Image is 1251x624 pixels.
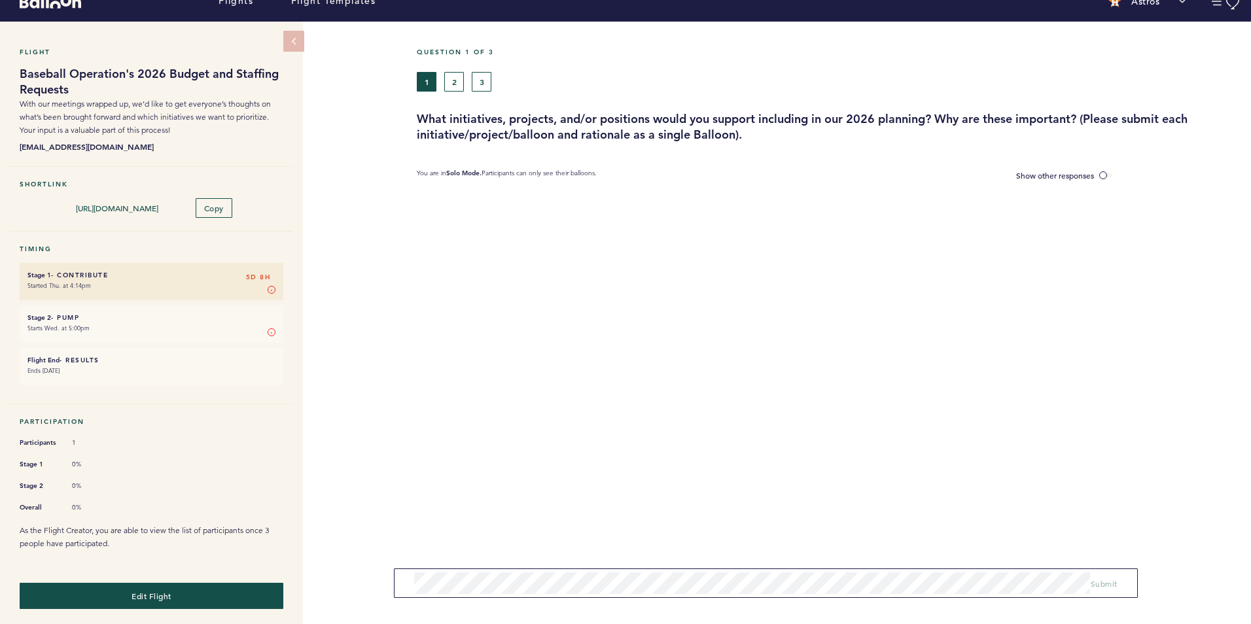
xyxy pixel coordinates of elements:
[132,591,171,601] span: Edit Flight
[196,198,232,218] button: Copy
[72,438,111,447] span: 1
[72,503,111,512] span: 0%
[204,203,224,213] span: Copy
[1091,577,1118,590] button: Submit
[72,460,111,469] span: 0%
[417,169,597,182] p: You are in Participants can only see their balloons.
[20,66,283,97] h1: Baseball Operation's 2026 Budget and Staffing Requests
[417,111,1241,143] h3: What initiatives, projects, and/or positions would you support including in our 2026 planning? Wh...
[1016,170,1094,181] span: Show other responses
[417,48,1241,56] h5: Question 1 of 3
[20,436,59,449] span: Participants
[27,313,275,322] h6: - Pump
[27,313,51,322] small: Stage 2
[27,271,275,279] h6: - Contribute
[20,479,59,493] span: Stage 2
[1091,578,1118,589] span: Submit
[27,324,90,332] time: Starts Wed. at 5:00pm
[20,501,59,514] span: Overall
[20,99,271,135] span: With our meetings wrapped up, we’d like to get everyone’s thoughts on what’s been brought forward...
[27,271,51,279] small: Stage 1
[20,524,283,550] p: As the Flight Creator, you are able to view the list of participants once 3 people have participa...
[20,180,283,188] h5: Shortlink
[20,458,59,471] span: Stage 1
[20,583,283,609] button: Edit Flight
[20,48,283,56] h5: Flight
[472,72,491,92] button: 3
[20,245,283,253] h5: Timing
[446,169,482,177] b: Solo Mode.
[27,366,60,375] time: Ends [DATE]
[20,417,283,426] h5: Participation
[444,72,464,92] button: 2
[20,140,283,153] b: [EMAIL_ADDRESS][DOMAIN_NAME]
[246,271,271,284] span: 5D 8H
[27,356,60,364] small: Flight End
[27,281,91,290] time: Started Thu. at 4:14pm
[72,481,111,491] span: 0%
[417,72,436,92] button: 1
[27,356,275,364] h6: - Results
